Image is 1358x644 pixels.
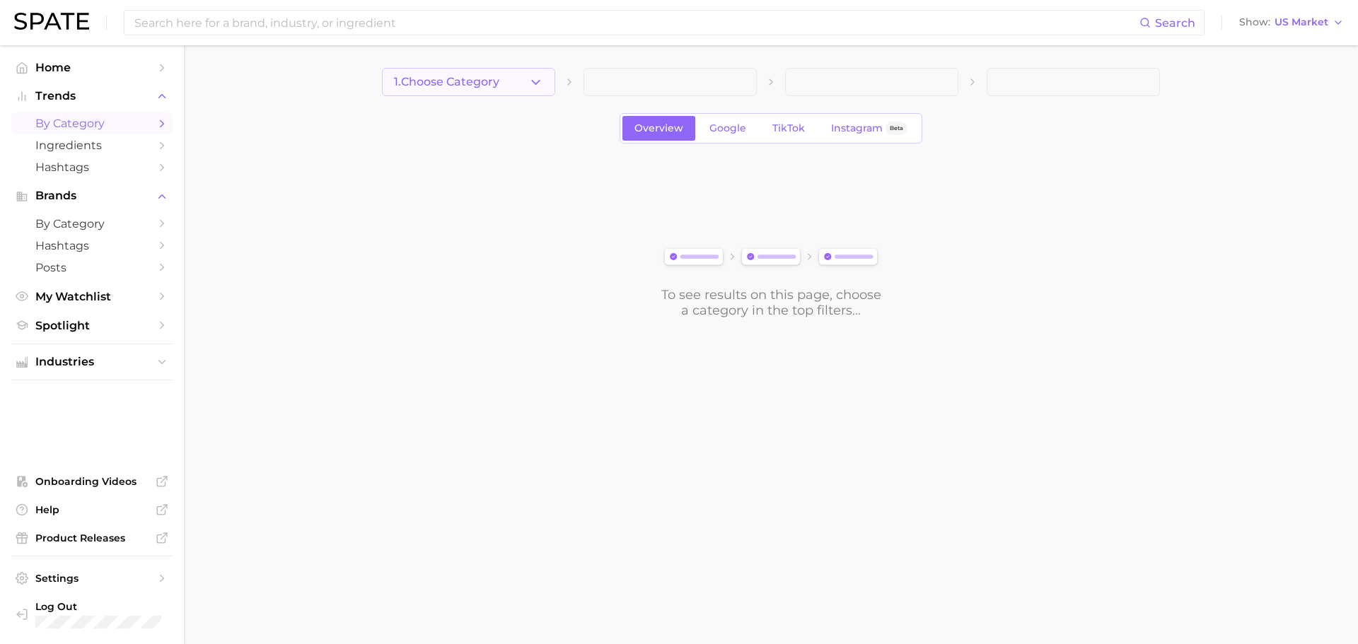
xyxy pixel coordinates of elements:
a: TikTok [760,116,817,141]
a: Onboarding Videos [11,471,173,492]
img: SPATE [14,13,89,30]
span: Product Releases [35,532,149,544]
span: Beta [890,122,903,134]
span: Log Out [35,600,161,613]
span: Help [35,503,149,516]
a: Product Releases [11,527,173,549]
span: US Market [1275,18,1328,26]
button: Industries [11,351,173,373]
a: InstagramBeta [819,116,919,141]
a: Google [697,116,758,141]
button: Trends [11,86,173,107]
a: Hashtags [11,156,173,178]
a: My Watchlist [11,286,173,308]
a: Ingredients [11,134,173,156]
span: Brands [35,189,149,202]
a: Overview [622,116,695,141]
button: Brands [11,185,173,206]
span: Industries [35,356,149,368]
a: Posts [11,257,173,279]
span: Hashtags [35,160,149,174]
span: My Watchlist [35,290,149,303]
span: Hashtags [35,239,149,252]
span: Instagram [831,122,883,134]
span: Trends [35,90,149,103]
a: Hashtags [11,235,173,257]
span: Ingredients [35,139,149,152]
div: To see results on this page, choose a category in the top filters... [660,287,882,318]
span: by Category [35,217,149,230]
button: ShowUS Market [1236,13,1347,32]
span: Spotlight [35,319,149,332]
span: by Category [35,117,149,130]
span: 1. Choose Category [394,76,499,88]
span: Overview [634,122,683,134]
a: Log out. Currently logged in with e-mail meghnar@oddity.com. [11,596,173,633]
a: Settings [11,568,173,589]
span: TikTok [772,122,805,134]
button: 1.Choose Category [382,68,555,96]
a: Spotlight [11,315,173,336]
input: Search here for a brand, industry, or ingredient [133,11,1139,35]
a: by Category [11,213,173,235]
span: Home [35,61,149,74]
span: Settings [35,572,149,585]
span: Onboarding Videos [35,475,149,488]
a: by Category [11,112,173,134]
span: Search [1155,16,1195,30]
a: Help [11,499,173,520]
span: Show [1239,18,1270,26]
a: Home [11,57,173,78]
img: svg%3e [660,245,882,270]
span: Posts [35,261,149,274]
span: Google [709,122,746,134]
